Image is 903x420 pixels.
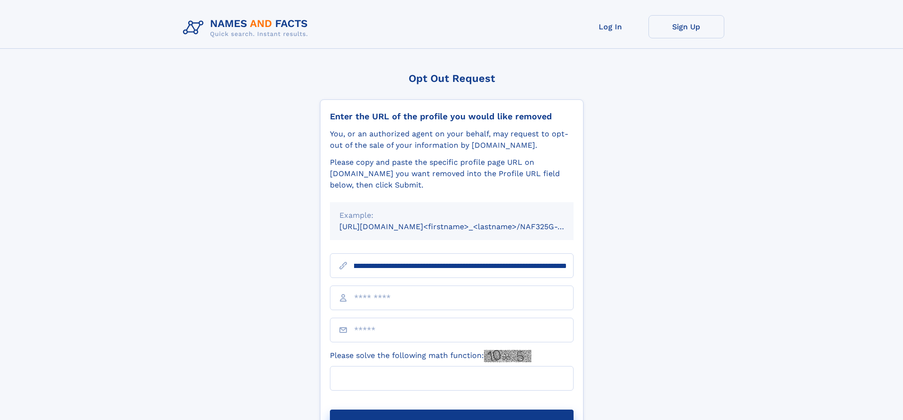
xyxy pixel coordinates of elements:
[339,222,592,231] small: [URL][DOMAIN_NAME]<firstname>_<lastname>/NAF325G-xxxxxxxx
[648,15,724,38] a: Sign Up
[339,210,564,221] div: Example:
[330,111,574,122] div: Enter the URL of the profile you would like removed
[320,72,584,84] div: Opt Out Request
[179,15,316,41] img: Logo Names and Facts
[330,157,574,191] div: Please copy and paste the specific profile page URL on [DOMAIN_NAME] you want removed into the Pr...
[573,15,648,38] a: Log In
[330,128,574,151] div: You, or an authorized agent on your behalf, may request to opt-out of the sale of your informatio...
[330,350,531,362] label: Please solve the following math function:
